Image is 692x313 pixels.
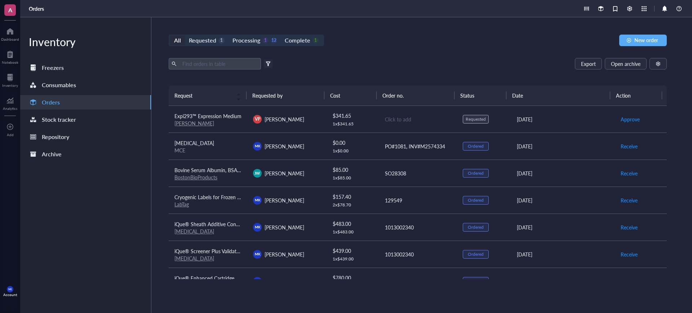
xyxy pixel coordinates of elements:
div: 129549 [385,196,451,204]
div: All [174,35,181,45]
div: [DATE] [517,115,609,123]
div: 1 x $ 439.00 [333,256,373,262]
th: Request [169,85,247,106]
div: [DATE] [517,142,609,150]
div: 1 [312,37,319,44]
div: Stock tracker [42,115,76,125]
div: Archive [42,149,62,159]
a: Freezers [20,61,151,75]
a: Repository [20,130,151,144]
div: [DATE] [517,223,609,231]
div: Ordered [468,251,484,257]
td: 1013002340 [378,214,457,241]
div: MCE [174,147,241,153]
input: Find orders in table [179,58,258,69]
div: 1013002340 [385,223,451,231]
span: MK [255,197,260,202]
span: [PERSON_NAME] [265,143,304,150]
div: Ordered [468,170,484,176]
td: Click to add [378,106,457,133]
div: 1 [218,37,225,44]
span: MK [255,278,260,283]
span: iQue® Enhanced Cartridge Kit [174,274,242,282]
div: Ordered [468,224,484,230]
span: [PERSON_NAME] [265,224,304,231]
div: 1 x $ 341.65 [333,121,373,127]
td: 1013002340 [378,268,457,295]
span: New order [634,37,658,43]
div: $ 157.40 [333,193,373,201]
td: PO#1081, INV#M2574334 [378,133,457,160]
span: Receive [621,196,638,204]
div: Ordered [468,197,484,203]
div: [DATE] [517,196,609,204]
span: [PERSON_NAME] [265,116,304,123]
button: Receive [620,276,638,287]
span: MK [255,143,260,148]
div: 12 [271,37,277,44]
div: segmented control [169,35,324,46]
div: 1013002340 [385,277,451,285]
a: Stock tracker [20,112,151,127]
div: [DATE] [517,250,609,258]
div: Inventory [20,35,151,49]
a: Notebook [2,49,18,64]
td: SO28308 [378,160,457,187]
button: Receive [620,249,638,260]
a: [MEDICAL_DATA] [174,255,214,262]
div: 1 x $ 483.00 [333,229,373,235]
div: Ordered [468,278,484,284]
div: $ 0.00 [333,139,373,147]
span: [PERSON_NAME] [265,278,304,285]
span: Export [581,61,596,67]
span: JW [254,170,260,176]
button: Receive [620,222,638,233]
span: Receive [621,142,638,150]
div: SO28308 [385,169,451,177]
button: Approve [620,113,640,125]
th: Action [610,85,662,106]
div: PO#1081, INV#M2574334 [385,142,451,150]
th: Requested by [247,85,324,106]
span: iQue® Sheath Additive Concentrate Solution for Sheath Fluid [174,220,312,228]
div: Processing [232,35,260,45]
div: Requested [466,116,486,122]
th: Date [506,85,610,106]
button: Receive [620,167,638,179]
span: iQue® Screener Plus Validation Beads [174,247,258,255]
a: [MEDICAL_DATA] [174,228,214,235]
div: $ 85.00 [333,166,373,174]
a: Dashboard [1,26,19,41]
span: Receive [621,250,638,258]
div: $ 483.00 [333,220,373,228]
a: Consumables [20,78,151,92]
a: Analytics [3,95,17,111]
div: Requested [189,35,216,45]
span: MK [255,224,260,229]
span: Cryogenic Labels for Frozen Surfaces, SnapPEEL™, Dymo LW 550 - 1.125" x 0.625" + 0.437" Circle [174,193,393,201]
span: [PERSON_NAME] [265,170,304,177]
span: Expi293™ Expression Medium [174,112,241,120]
th: Order no. [377,85,454,106]
div: Inventory [2,83,18,88]
div: 1 x $ 0.00 [333,148,373,154]
a: LabTag [174,201,189,208]
span: MK [8,288,12,291]
span: VP [255,116,260,122]
div: [DATE] [517,169,609,177]
div: Account [3,292,17,297]
button: Open archive [605,58,647,70]
div: Analytics [3,106,17,111]
button: Export [575,58,602,70]
div: Ordered [468,143,484,149]
span: MK [255,251,260,256]
button: New order [619,35,667,46]
td: 1013002340 [378,241,457,268]
div: $ 780.00 [333,274,373,282]
div: 1 [262,37,269,44]
div: Notebook [2,60,18,64]
div: Repository [42,132,69,142]
span: A [8,5,12,14]
span: [PERSON_NAME] [265,251,304,258]
th: Cost [324,85,376,106]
